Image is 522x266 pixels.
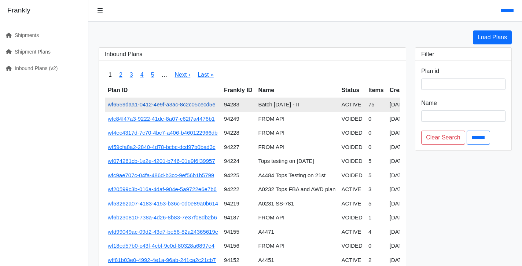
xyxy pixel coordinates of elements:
[387,239,425,253] td: [DATE] 10:11
[221,140,255,154] td: 94227
[338,225,365,239] td: ACTIVE
[338,83,365,98] th: Status
[255,225,338,239] td: A4471
[387,182,425,197] td: [DATE] 01:00
[221,225,255,239] td: 94155
[255,126,338,140] td: FROM API
[338,112,365,126] td: VOIDED
[255,168,338,183] td: A4484 Tops Testing on 21st
[338,98,365,112] td: ACTIVE
[105,67,115,83] span: 1
[387,126,425,140] td: [DATE] 05:02
[221,98,255,112] td: 94283
[105,67,400,83] nav: pager
[255,112,338,126] td: FROM API
[365,197,387,211] td: 5
[255,239,338,253] td: FROM API
[198,72,214,78] a: Last »
[255,182,338,197] td: A0232 Tops FBA and AWD plan
[255,197,338,211] td: A0231 SS-781
[365,182,387,197] td: 3
[221,154,255,168] td: 94224
[365,98,387,112] td: 75
[151,72,154,78] a: 5
[108,186,217,192] a: wf20599c3b-016a-4daf-904e-5a9722e6e7b6
[105,51,400,58] h3: Inbound Plans
[365,225,387,239] td: 4
[255,211,338,225] td: FROM API
[221,197,255,211] td: 94219
[158,67,171,83] span: …
[387,211,425,225] td: [DATE] 14:10
[221,211,255,225] td: 94187
[108,130,217,136] a: wf4ec4317d-7c70-4bc7-a406-b460122966db
[108,172,214,178] a: wfc9ae707c-04fa-486d-b3cc-9ef56b1b5799
[108,158,215,164] a: wf074261cb-1e2e-4201-b746-01e9f6f39957
[108,243,214,249] a: wf18ed57b0-c43f-4cbf-9c0d-80328a6897e4
[365,239,387,253] td: 0
[175,72,191,78] a: Next ›
[365,112,387,126] td: 0
[221,239,255,253] td: 94156
[108,214,217,221] a: wf6b230810-738a-4d26-8b83-7e37f08db2b6
[338,140,365,154] td: VOIDED
[421,131,465,145] a: Clear Search
[338,154,365,168] td: VOIDED
[387,98,425,112] td: [DATE] 09:28
[338,239,365,253] td: VOIDED
[387,154,425,168] td: [DATE] 02:02
[387,83,425,98] th: Created At
[108,257,216,263] a: wff81b03e0-4992-4e1a-96ab-241ca2c21cb7
[255,83,338,98] th: Name
[255,98,338,112] td: Batch [DATE] - II
[255,154,338,168] td: Tops testing on [DATE]
[221,83,255,98] th: Frankly ID
[338,182,365,197] td: ACTIVE
[387,140,425,154] td: [DATE] 04:50
[338,126,365,140] td: VOIDED
[221,112,255,126] td: 94249
[130,72,133,78] a: 3
[365,126,387,140] td: 0
[387,225,425,239] td: [DATE] 10:12
[105,83,221,98] th: Plan ID
[108,144,216,150] a: wf59cfa8a2-2840-4d78-bcbc-dcd97b0bad3c
[108,200,218,207] a: wf53262a07-4183-4153-b36c-0d0e89a0b614
[365,83,387,98] th: Items
[108,101,216,108] a: wf6559daa1-0412-4e9f-a3ac-8c2c05cecd5e
[387,168,425,183] td: [DATE] 01:59
[255,140,338,154] td: FROM API
[338,211,365,225] td: VOIDED
[221,126,255,140] td: 94228
[365,168,387,183] td: 5
[108,229,218,235] a: wfd99049ac-09d2-43d7-be56-82a24365619e
[365,211,387,225] td: 1
[421,51,506,58] h3: Filter
[221,168,255,183] td: 94225
[387,112,425,126] td: [DATE] 07:34
[473,30,512,44] a: Load Plans
[387,197,425,211] td: [DATE] 00:48
[421,67,439,76] label: Plan id
[221,182,255,197] td: 94222
[421,99,437,108] label: Name
[119,72,122,78] a: 2
[365,140,387,154] td: 0
[140,72,144,78] a: 4
[365,154,387,168] td: 5
[338,197,365,211] td: ACTIVE
[108,116,215,122] a: wfc84f47a3-9222-41de-8a07-c62f7a4476b1
[338,168,365,183] td: VOIDED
